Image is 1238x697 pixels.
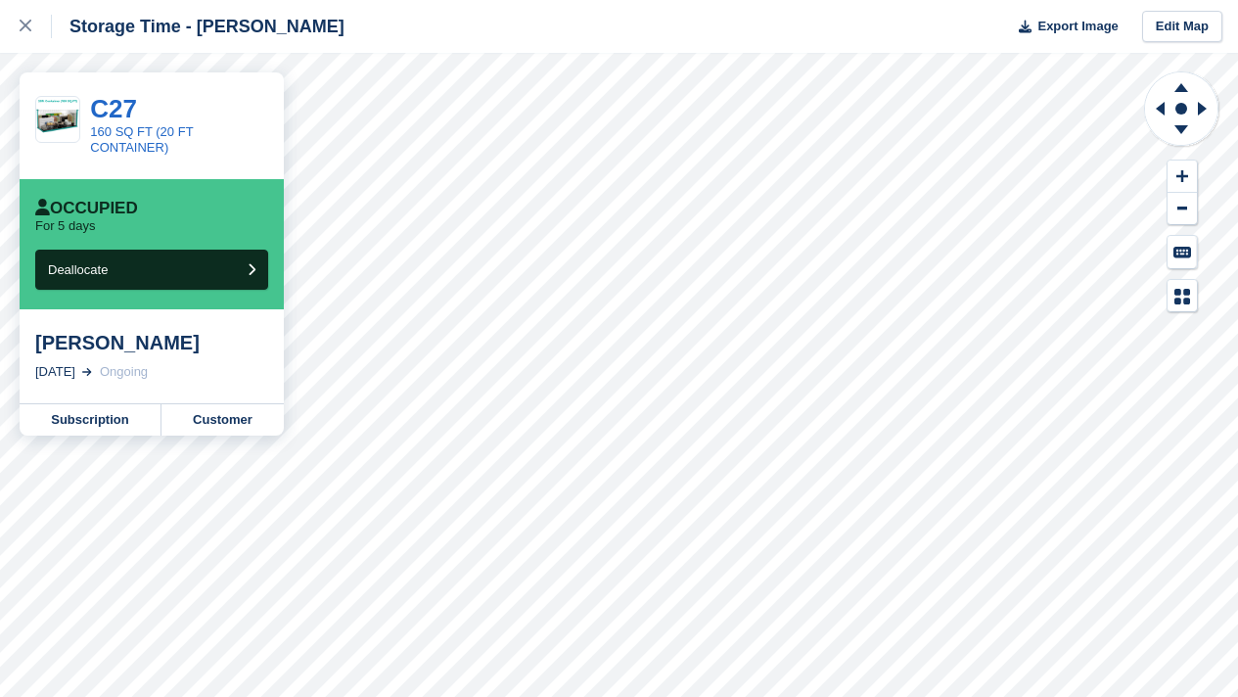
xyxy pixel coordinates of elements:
img: arrow-right-light-icn-cde0832a797a2874e46488d9cf13f60e5c3a73dbe684e267c42b8395dfbc2abf.svg [82,368,92,376]
div: Occupied [35,199,138,218]
span: Export Image [1037,17,1118,36]
a: 160 SQ FT (20 FT CONTAINER) [90,124,193,155]
button: Map Legend [1168,280,1197,312]
a: Edit Map [1142,11,1222,43]
button: Deallocate [35,250,268,290]
div: [PERSON_NAME] [35,331,268,354]
a: Subscription [20,404,161,436]
button: Zoom In [1168,161,1197,193]
div: Ongoing [100,362,148,382]
a: Customer [161,404,284,436]
button: Keyboard Shortcuts [1168,236,1197,268]
span: Deallocate [48,262,108,277]
button: Zoom Out [1168,193,1197,225]
button: Export Image [1007,11,1119,43]
img: 10ft%20Container%20(80%20SQ%20FT)%20(1).png [36,98,79,141]
a: C27 [90,94,137,123]
div: Storage Time - [PERSON_NAME] [52,15,344,38]
div: [DATE] [35,362,75,382]
p: For 5 days [35,218,95,234]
